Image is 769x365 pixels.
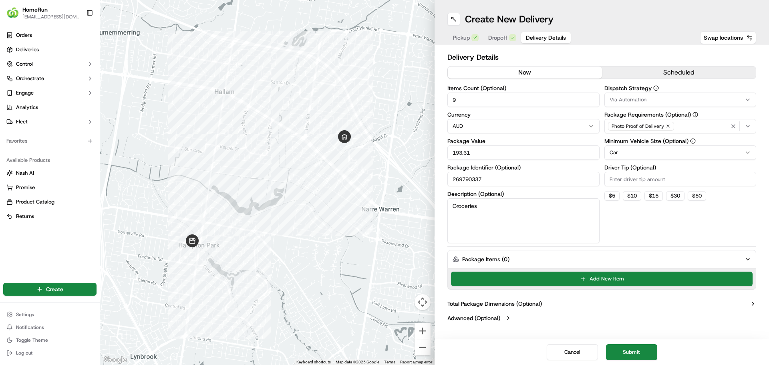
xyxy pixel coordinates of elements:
[688,191,706,201] button: $50
[16,311,34,318] span: Settings
[447,52,756,63] h2: Delivery Details
[16,46,39,53] span: Deliveries
[16,324,44,331] span: Notifications
[3,72,97,85] button: Orchestrate
[623,191,641,201] button: $10
[604,119,757,133] button: Photo Proof of Delivery
[400,360,432,364] a: Report a map error
[3,347,97,359] button: Log out
[5,113,64,127] a: 📗Knowledge Base
[16,75,44,82] span: Orchestrate
[3,154,97,167] div: Available Products
[453,34,470,42] span: Pickup
[700,31,756,44] button: Swap locations
[16,118,28,125] span: Fleet
[22,6,48,14] span: HomeRun
[704,34,743,42] span: Swap locations
[3,283,97,296] button: Create
[415,294,431,310] button: Map camera controls
[136,79,146,89] button: Start new chat
[604,138,757,144] label: Minimum Vehicle Size (Optional)
[6,198,93,206] a: Product Catalog
[80,136,97,142] span: Pylon
[602,67,756,79] button: scheduled
[693,112,698,117] button: Package Requirements (Optional)
[3,309,97,320] button: Settings
[447,314,500,322] label: Advanced (Optional)
[547,344,598,360] button: Cancel
[447,300,542,308] label: Total Package Dimensions (Optional)
[8,117,14,123] div: 📗
[451,272,753,286] button: Add New Item
[3,210,97,223] button: Returns
[3,181,97,194] button: Promise
[610,96,646,103] span: Via Automation
[462,255,509,263] label: Package Items ( 0 )
[447,314,756,322] button: Advanced (Optional)
[16,89,34,97] span: Engage
[604,165,757,170] label: Driver Tip (Optional)
[336,360,379,364] span: Map data ©2025 Google
[3,335,97,346] button: Toggle Theme
[447,172,600,186] input: Enter package identifier
[384,360,395,364] a: Terms (opens in new tab)
[447,93,600,107] input: Enter number of items
[465,13,554,26] h1: Create New Delivery
[102,355,129,365] img: Google
[16,116,61,124] span: Knowledge Base
[21,52,144,60] input: Got a question? Start typing here...
[447,85,600,91] label: Items Count (Optional)
[447,198,600,243] textarea: Groceries
[6,169,93,177] a: Nash AI
[604,93,757,107] button: Via Automation
[604,191,620,201] button: $5
[76,116,129,124] span: API Documentation
[3,3,83,22] button: HomeRunHomeRun[EMAIL_ADDRESS][DOMAIN_NAME]
[604,85,757,91] label: Dispatch Strategy
[488,34,507,42] span: Dropoff
[22,14,80,20] button: [EMAIL_ADDRESS][DOMAIN_NAME]
[6,6,19,19] img: HomeRun
[16,104,38,111] span: Analytics
[415,339,431,355] button: Zoom out
[16,350,32,356] span: Log out
[606,344,657,360] button: Submit
[56,135,97,142] a: Powered byPylon
[8,77,22,91] img: 1736555255976-a54dd68f-1ca7-489b-9aae-adbdc363a1c4
[3,167,97,179] button: Nash AI
[666,191,684,201] button: $30
[16,198,54,206] span: Product Catalog
[447,112,600,117] label: Currency
[690,138,696,144] button: Minimum Vehicle Size (Optional)
[653,85,659,91] button: Dispatch Strategy
[27,77,131,85] div: Start new chat
[27,85,101,91] div: We're available if you need us!
[447,250,756,268] button: Package Items (0)
[16,60,33,68] span: Control
[3,322,97,333] button: Notifications
[16,213,34,220] span: Returns
[447,138,600,144] label: Package Value
[8,32,146,45] p: Welcome 👋
[3,196,97,208] button: Product Catalog
[16,337,48,343] span: Toggle Theme
[612,123,664,129] span: Photo Proof of Delivery
[447,165,600,170] label: Package Identifier (Optional)
[3,29,97,42] a: Orders
[447,300,756,308] button: Total Package Dimensions (Optional)
[8,8,24,24] img: Nash
[64,113,132,127] a: 💻API Documentation
[3,87,97,99] button: Engage
[604,172,757,186] input: Enter driver tip amount
[448,67,602,79] button: now
[3,135,97,147] div: Favorites
[3,43,97,56] a: Deliveries
[46,285,63,293] span: Create
[6,213,93,220] a: Returns
[447,145,600,160] input: Enter package value
[415,323,431,339] button: Zoom in
[16,184,35,191] span: Promise
[68,117,74,123] div: 💻
[3,115,97,128] button: Fleet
